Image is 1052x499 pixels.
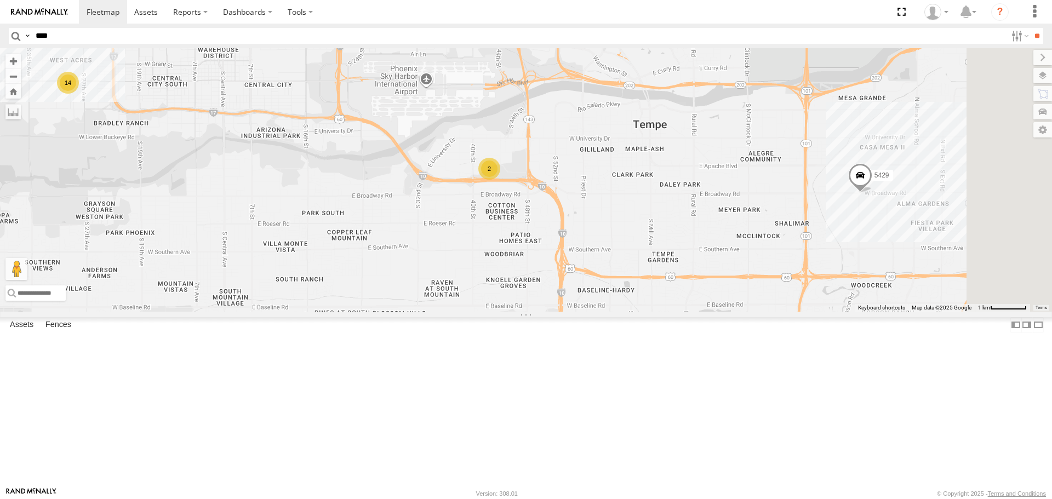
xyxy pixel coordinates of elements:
button: Map Scale: 1 km per 63 pixels [975,304,1030,312]
label: Assets [4,318,39,333]
div: 14 [57,72,79,94]
button: Zoom Home [5,84,21,99]
span: 1 km [978,305,990,311]
label: Dock Summary Table to the Right [1021,317,1032,333]
label: Search Filter Options [1007,28,1031,44]
label: Dock Summary Table to the Left [1010,317,1021,333]
label: Measure [5,104,21,119]
button: Zoom out [5,68,21,84]
div: 2 [478,158,500,180]
button: Zoom in [5,54,21,68]
i: ? [991,3,1009,21]
a: Terms (opens in new tab) [1036,305,1047,309]
span: Map data ©2025 Google [912,305,971,311]
a: Visit our Website [6,488,56,499]
img: rand-logo.svg [11,8,68,16]
label: Hide Summary Table [1033,317,1044,333]
button: Keyboard shortcuts [858,304,905,312]
label: Map Settings [1033,122,1052,137]
div: Edward Espinoza [921,4,952,20]
div: © Copyright 2025 - [937,490,1046,497]
label: Fences [40,318,77,333]
label: Search Query [23,28,32,44]
a: Terms and Conditions [988,490,1046,497]
span: 5429 [874,171,889,179]
button: Drag Pegman onto the map to open Street View [5,258,27,280]
div: Version: 308.01 [476,490,518,497]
